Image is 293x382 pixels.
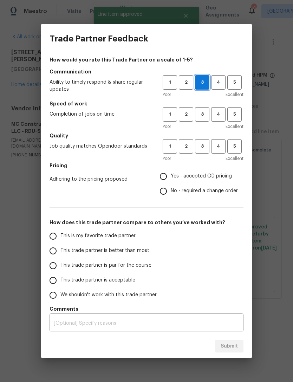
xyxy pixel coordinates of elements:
h5: Speed of work [50,100,243,107]
span: This trade partner is par for the course [60,262,151,269]
h5: Comments [50,305,243,312]
span: This is my favorite trade partner [60,232,136,240]
button: 3 [195,139,209,154]
span: 4 [212,110,225,118]
button: 5 [227,139,242,154]
h5: Quality [50,132,243,139]
button: 5 [227,75,242,90]
span: 3 [195,78,209,86]
span: No - required a change order [171,187,238,195]
button: 2 [179,107,193,122]
span: 3 [196,110,209,118]
span: 3 [196,142,209,150]
h5: How does this trade partner compare to others you’ve worked with? [50,219,243,226]
button: 1 [163,139,177,154]
div: How does this trade partner compare to others you’ve worked with? [50,229,243,303]
button: 4 [211,139,226,154]
span: 2 [180,142,193,150]
span: 1 [163,142,176,150]
h4: How would you rate this Trade Partner on a scale of 1-5? [50,56,243,63]
span: 1 [163,110,176,118]
div: Pricing [160,169,243,199]
span: This trade partner is acceptable [60,277,135,284]
span: 4 [212,142,225,150]
span: Poor [163,123,171,130]
span: We shouldn't work with this trade partner [60,291,157,299]
span: 2 [180,110,193,118]
button: 4 [211,75,226,90]
span: Excellent [226,91,243,98]
button: 4 [211,107,226,122]
span: Ability to timely respond & share regular updates [50,79,151,93]
span: This trade partner is better than most [60,247,149,254]
button: 2 [179,139,193,154]
span: Yes - accepted OD pricing [171,173,232,180]
h3: Trade Partner Feedback [50,34,148,44]
h5: Communication [50,68,243,75]
h5: Pricing [50,162,243,169]
span: Adhering to the pricing proposed [50,176,149,183]
button: 3 [195,75,209,90]
span: Job quality matches Opendoor standards [50,143,151,150]
span: 2 [180,78,193,86]
span: Poor [163,155,171,162]
button: 3 [195,107,209,122]
button: 2 [179,75,193,90]
span: 5 [228,110,241,118]
span: Completion of jobs on time [50,111,151,118]
span: 4 [212,78,225,86]
button: 5 [227,107,242,122]
span: Excellent [226,155,243,162]
span: 5 [228,78,241,86]
span: 5 [228,142,241,150]
button: 1 [163,75,177,90]
span: Poor [163,91,171,98]
button: 1 [163,107,177,122]
span: 1 [163,78,176,86]
span: Excellent [226,123,243,130]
